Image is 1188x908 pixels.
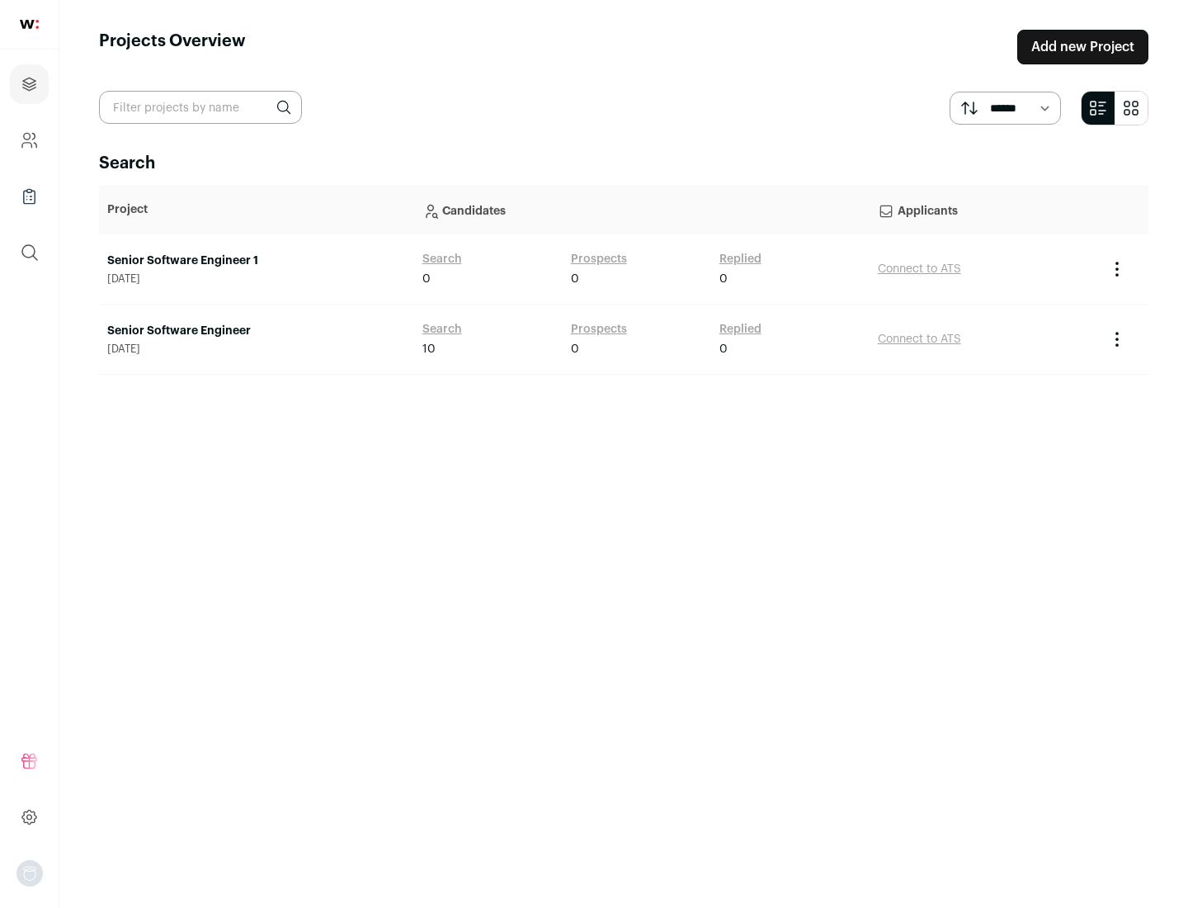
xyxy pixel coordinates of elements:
[10,64,49,104] a: Projects
[1017,30,1148,64] a: Add new Project
[107,272,406,286] span: [DATE]
[99,30,246,64] h1: Projects Overview
[571,341,579,357] span: 0
[422,341,436,357] span: 10
[719,321,761,338] a: Replied
[422,251,462,267] a: Search
[16,860,43,887] button: Open dropdown
[20,20,39,29] img: wellfound-shorthand-0d5821cbd27db2630d0214b213865d53afaa358527fdda9d0ea32b1df1b89c2c.svg
[422,271,431,287] span: 0
[878,193,1091,226] p: Applicants
[878,263,961,275] a: Connect to ATS
[719,271,728,287] span: 0
[878,333,961,345] a: Connect to ATS
[99,152,1148,175] h2: Search
[719,341,728,357] span: 0
[10,121,49,160] a: Company and ATS Settings
[422,321,462,338] a: Search
[719,251,761,267] a: Replied
[1107,329,1127,349] button: Project Actions
[107,253,406,269] a: Senior Software Engineer 1
[571,251,627,267] a: Prospects
[571,271,579,287] span: 0
[107,343,406,356] span: [DATE]
[99,91,302,124] input: Filter projects by name
[107,323,406,339] a: Senior Software Engineer
[422,193,861,226] p: Candidates
[16,860,43,887] img: nopic.png
[1107,259,1127,279] button: Project Actions
[107,201,406,218] p: Project
[571,321,627,338] a: Prospects
[10,177,49,216] a: Company Lists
